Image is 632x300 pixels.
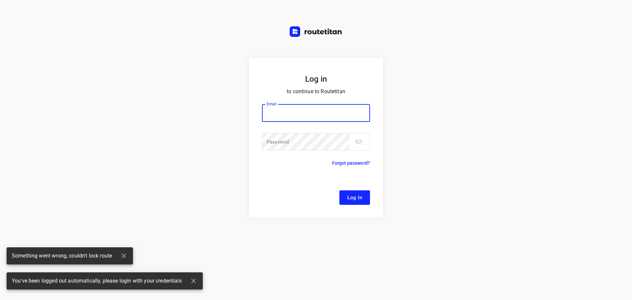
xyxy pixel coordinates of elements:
[352,135,365,148] button: toggle password visibility
[339,190,370,205] button: Log In
[332,159,370,167] p: Forgot password?
[262,87,370,96] p: to continue to Routetitan
[12,277,182,285] span: You've been logged out automatically, please login with your credentials
[347,193,362,202] span: Log In
[262,74,370,84] h5: Log in
[290,26,342,37] img: Routetitan
[12,252,112,260] span: Something went wrong, couldn't lock route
